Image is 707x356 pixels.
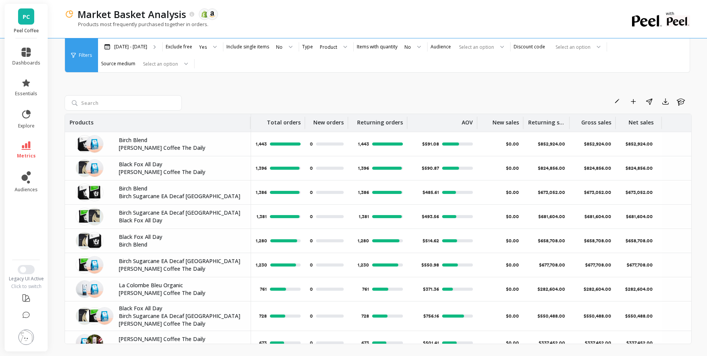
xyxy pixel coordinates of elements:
p: [PERSON_NAME] Coffee The Daily [119,289,241,297]
span: explore [18,123,35,129]
p: 1,280 [256,238,267,244]
p: $591.08 [422,141,439,147]
p: [PERSON_NAME] Coffee The Daily [119,320,241,328]
img: api.shopify.svg [201,11,208,18]
input: Search [65,95,182,111]
span: PC [23,12,30,21]
img: 12oz_Decaf_01_Front_1080x_cf1d9c12-5032-4187-87c9-7f7f1ae5f54d.webp [76,256,93,274]
div: Click to switch [5,283,48,290]
p: 1,381 [359,214,369,220]
p: [PERSON_NAME] Coffee The Daily [119,168,241,176]
p: $371.36 [423,286,439,292]
p: 761 [260,286,267,292]
p: 1,230 [256,262,267,268]
p: [DATE] - [DATE] [114,44,147,50]
p: Returning sales [528,114,565,126]
span: essentials [15,91,37,97]
p: Birch Sugarcane EA Decaf [GEOGRAPHIC_DATA] [119,312,241,320]
p: $282,604.00 [625,286,654,292]
p: 0 [310,214,313,220]
p: with [666,12,690,15]
img: AllDay_BlackFoxCoffeeCo._NYCCoffeeRoaster2023-10-0413-15-15.png [76,232,93,250]
p: $0.00 [506,165,519,171]
label: Items with quantity [357,44,398,50]
p: 1,443 [256,141,267,147]
label: Exclude free [166,44,192,50]
span: dashboards [12,60,40,66]
img: TheDaily_JoeCoffeeCompany2023-10-0413-18-41.png [86,159,103,177]
img: partner logo [666,15,690,27]
p: Total orders [267,114,301,126]
span: audiences [15,187,38,193]
p: $658,708.00 [625,238,654,244]
p: $0.00 [506,286,519,292]
img: BirchCoffee-BirchBlend-ThePeople_sCoffee_2023-10-0413-09-55.png [76,135,93,153]
p: 1,443 [358,141,369,147]
p: $673,052.00 [584,189,611,195]
img: TheDaily_JoeCoffeeCompany2023-10-0413-18-41.png [96,307,113,325]
p: 0 [310,141,313,147]
img: AllDay_BlackFoxCoffeeCo._NYCCoffeeRoaster2023-10-0413-15-15.png [76,307,93,325]
p: 728 [259,313,267,319]
label: Type [302,44,313,50]
p: 0 [310,189,313,195]
p: 728 [361,313,369,319]
p: $590.87 [422,165,439,171]
p: $550,488.00 [625,313,654,319]
p: 1,396 [358,165,369,171]
div: Legacy UI Active [5,276,48,282]
span: Filters [79,52,92,58]
p: $550,488.00 [584,313,611,319]
p: Birch Blend [119,136,241,144]
p: $485.61 [423,189,439,195]
p: $681,604.00 [584,214,611,220]
p: Black Fox All Day [119,233,241,241]
img: TheDaily_JoeCoffeeCompany2023-10-0413-18-41.png [86,280,103,298]
p: Birch Sugarcane EA Decaf [GEOGRAPHIC_DATA] [119,257,241,265]
img: TheDaily_JoeCoffeeCompany2023-10-0413-18-41.png [86,135,103,153]
p: $658,708.00 [584,238,611,244]
p: $681,604.00 [626,214,654,220]
p: $282,604.00 [537,286,565,292]
p: 0 [310,238,313,244]
p: [PERSON_NAME] Coffee The Daily [119,144,241,152]
p: New orders [313,114,344,126]
p: $337,452.00 [626,340,654,346]
p: $677,708.00 [585,262,611,268]
p: La Colombe [GEOGRAPHIC_DATA] Yirgachefe [119,343,241,351]
span: metrics [17,153,36,159]
p: $756.16 [423,313,439,319]
p: $514.62 [423,238,439,244]
p: $852,924.00 [538,141,565,147]
p: New sales [492,114,519,126]
p: 0 [310,340,313,346]
p: $824,856.00 [625,165,654,171]
p: $673,052.00 [538,189,565,195]
p: 0 [310,165,313,171]
p: 673 [361,340,369,346]
p: $501.41 [423,340,439,346]
p: $673,052.00 [625,189,654,195]
p: $824,856.00 [584,165,611,171]
img: 12oz_Decaf_01_Front_1080x_cf1d9c12-5032-4187-87c9-7f7f1ae5f54d.webp [76,208,93,225]
p: 0 [310,262,313,268]
label: Include single items [226,44,269,50]
p: $0.00 [506,214,519,220]
p: La Colombe Bleu Organic [119,281,241,289]
img: AllDay_BlackFoxCoffeeCo._NYCCoffeeRoaster2023-10-0413-15-15.png [76,159,93,177]
p: $0.00 [506,313,519,319]
p: 1,230 [358,262,369,268]
p: $824,856.00 [538,165,565,171]
p: Birch Blend [119,241,241,248]
img: 12oz_Decaf_01_Front_1080x_cf1d9c12-5032-4187-87c9-7f7f1ae5f54d.webp [86,307,103,325]
p: $852,924.00 [625,141,654,147]
p: Birch Blend [119,185,241,192]
p: Products [70,114,93,126]
p: $681,604.00 [538,214,565,220]
img: BirchCoffee-BirchBlend-ThePeople_sCoffee_2023-10-0413-09-55.png [86,232,103,250]
p: Black Fox All Day [119,217,241,224]
p: $493.56 [422,214,439,220]
img: api.amazon.svg [209,11,216,18]
p: $658,708.00 [538,238,565,244]
img: TheDaily_JoeCoffeeCompany2023-10-0413-18-41.png [86,256,103,274]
